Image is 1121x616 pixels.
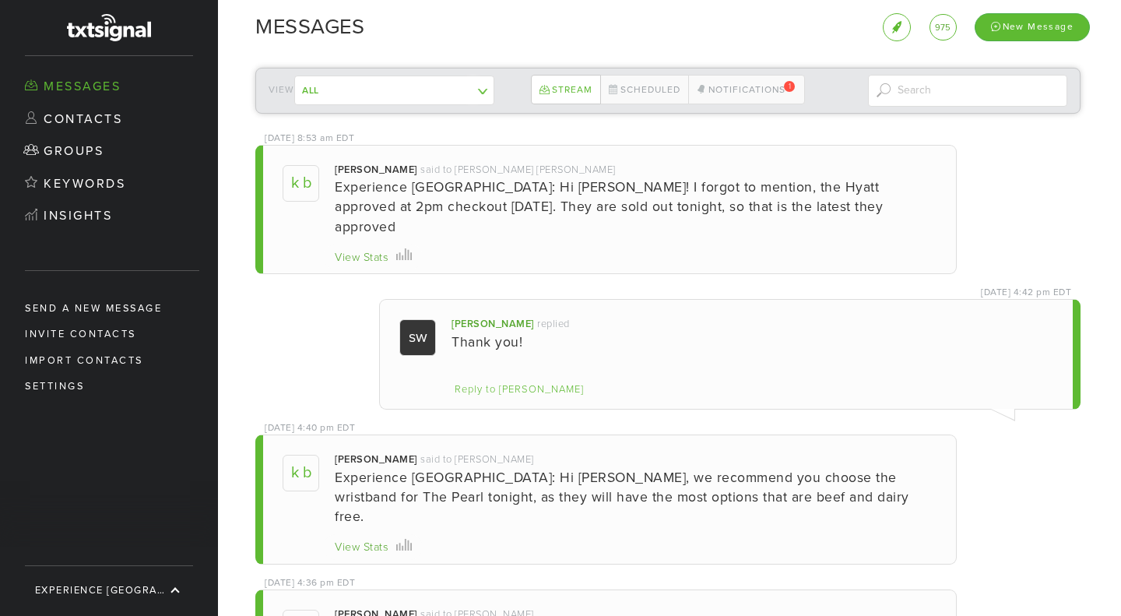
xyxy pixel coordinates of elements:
span: SW [399,319,436,356]
a: Scheduled [600,75,689,104]
div: [PERSON_NAME] [335,163,417,177]
a: SW [399,330,436,346]
span: K B [283,165,319,202]
a: [PERSON_NAME] [452,318,534,330]
a: Stream [531,75,600,104]
div: [PERSON_NAME] [335,452,417,466]
div: [DATE] 4:42 pm EDT [981,286,1071,299]
a: New Message [975,19,1090,34]
div: [DATE] 8:53 am EDT [265,132,354,145]
div: [DATE] 4:40 pm EDT [265,421,355,435]
input: Search [868,75,1068,107]
div: Experience [GEOGRAPHIC_DATA]: Hi [PERSON_NAME]! I forgot to mention, the Hyatt approved at 2pm ch... [335,178,937,236]
div: New Message [975,13,1090,40]
div: Thank you! [452,333,1053,352]
a: Reply to [PERSON_NAME] [452,382,587,396]
div: Reply to [PERSON_NAME] [454,382,585,398]
div: View [269,76,469,105]
div: replied [537,317,570,331]
a: Notifications1 [688,75,805,104]
div: said to [PERSON_NAME] [PERSON_NAME] [420,163,616,177]
span: K B [283,455,319,491]
div: Experience [GEOGRAPHIC_DATA]: Hi [PERSON_NAME], we recommend you choose the wristband for The Pea... [335,468,937,526]
div: View Stats [335,250,388,266]
div: 1 [784,81,795,92]
div: View Stats [335,540,388,556]
div: said to [PERSON_NAME] [420,452,534,466]
div: [DATE] 4:36 pm EDT [265,576,355,590]
span: 975 [935,23,951,33]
